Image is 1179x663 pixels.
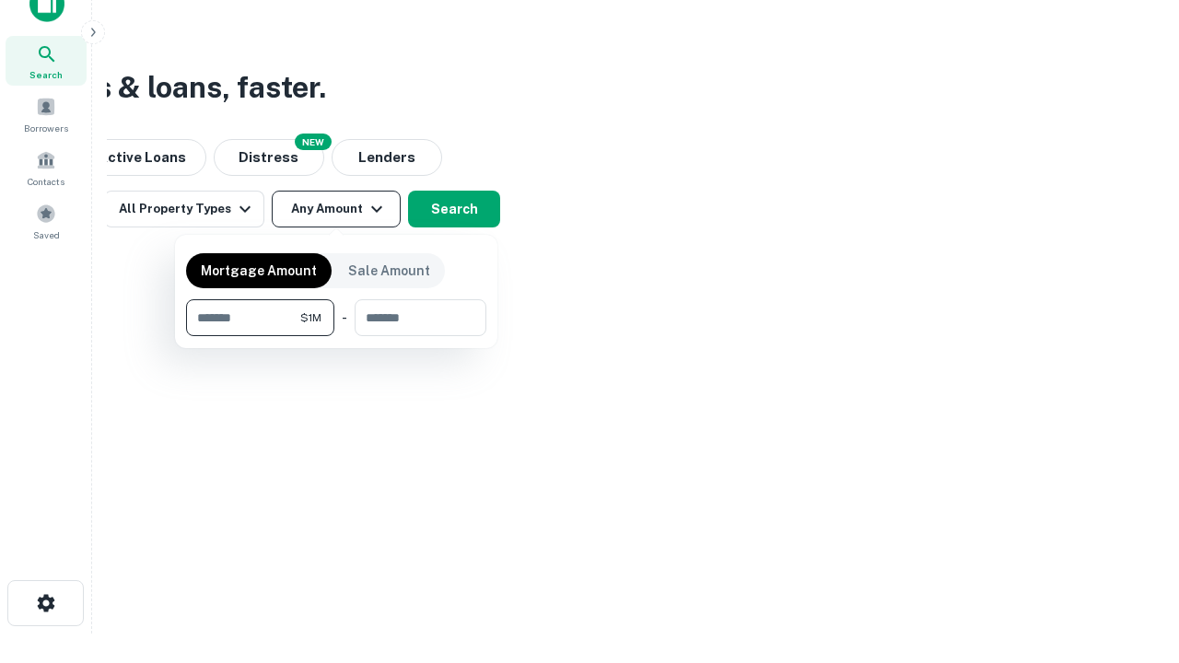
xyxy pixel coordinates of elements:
p: Sale Amount [348,261,430,281]
iframe: Chat Widget [1087,516,1179,604]
p: Mortgage Amount [201,261,317,281]
div: - [342,299,347,336]
span: $1M [300,309,321,326]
